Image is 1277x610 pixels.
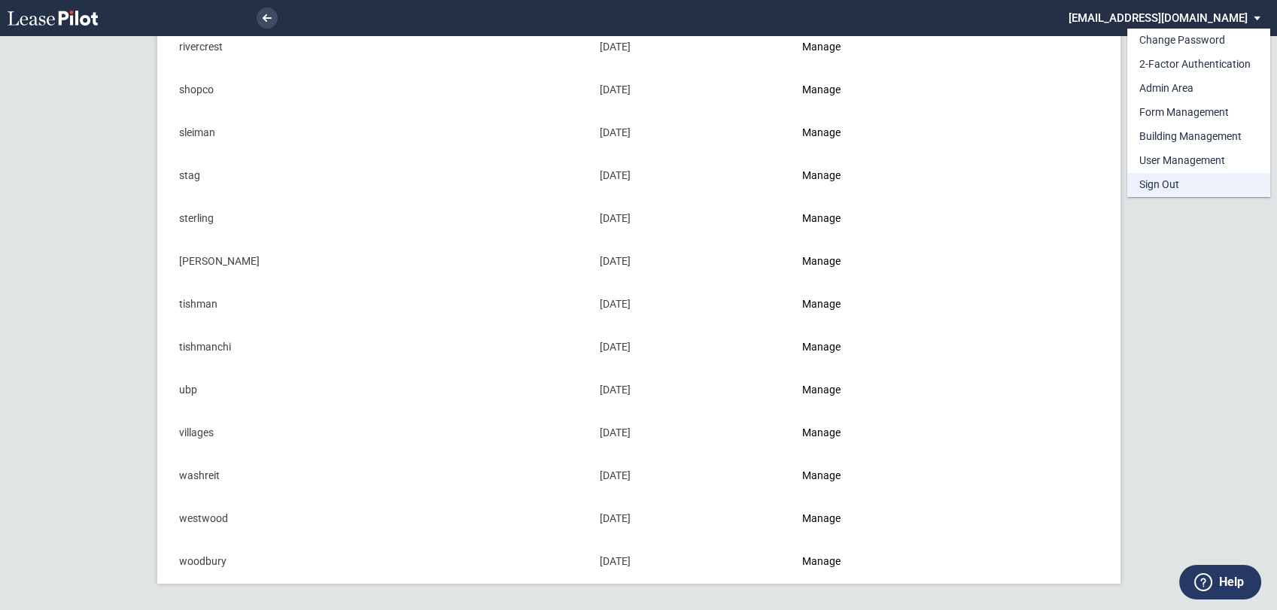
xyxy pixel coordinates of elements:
div: 2-Factor Authentication [1139,57,1251,72]
div: Change Password [1139,33,1225,48]
div: Admin Area [1139,81,1193,96]
div: Sign Out [1139,178,1179,193]
button: Help [1179,565,1261,599]
div: User Management [1139,153,1225,168]
div: Form Management [1139,105,1229,120]
label: Help [1219,572,1244,592]
div: Building Management [1139,129,1242,144]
